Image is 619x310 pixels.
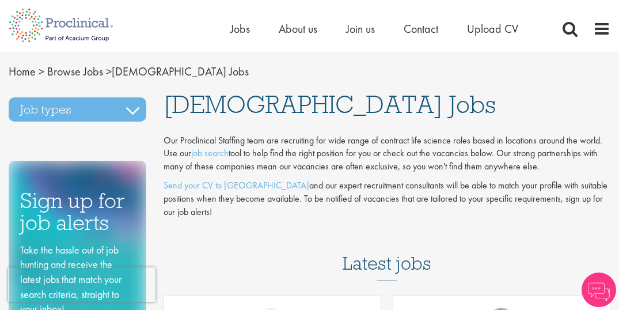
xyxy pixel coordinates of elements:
span: [DEMOGRAPHIC_DATA] Jobs [9,64,249,79]
a: Contact [404,21,438,36]
h3: Job types [9,97,146,122]
a: Join us [346,21,375,36]
a: Upload CV [467,21,518,36]
h3: Latest jobs [343,225,431,281]
h3: Sign up for job alerts [20,190,135,234]
a: breadcrumb link to Home [9,64,36,79]
a: breadcrumb link to Browse Jobs [47,64,103,79]
iframe: reCAPTCHA [8,267,155,302]
img: Chatbot [582,273,616,307]
span: > [39,64,44,79]
a: Send your CV to [GEOGRAPHIC_DATA] [164,179,309,191]
a: About us [279,21,317,36]
span: > [106,64,112,79]
p: Our Proclinical Staffing team are recruiting for wide range of contract life science roles based ... [164,134,610,174]
p: and our expert recruitment consultants will be able to match your profile with suitable positions... [164,179,610,219]
span: [DEMOGRAPHIC_DATA] Jobs [164,89,496,120]
a: Jobs [230,21,250,36]
a: job search [191,147,229,159]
